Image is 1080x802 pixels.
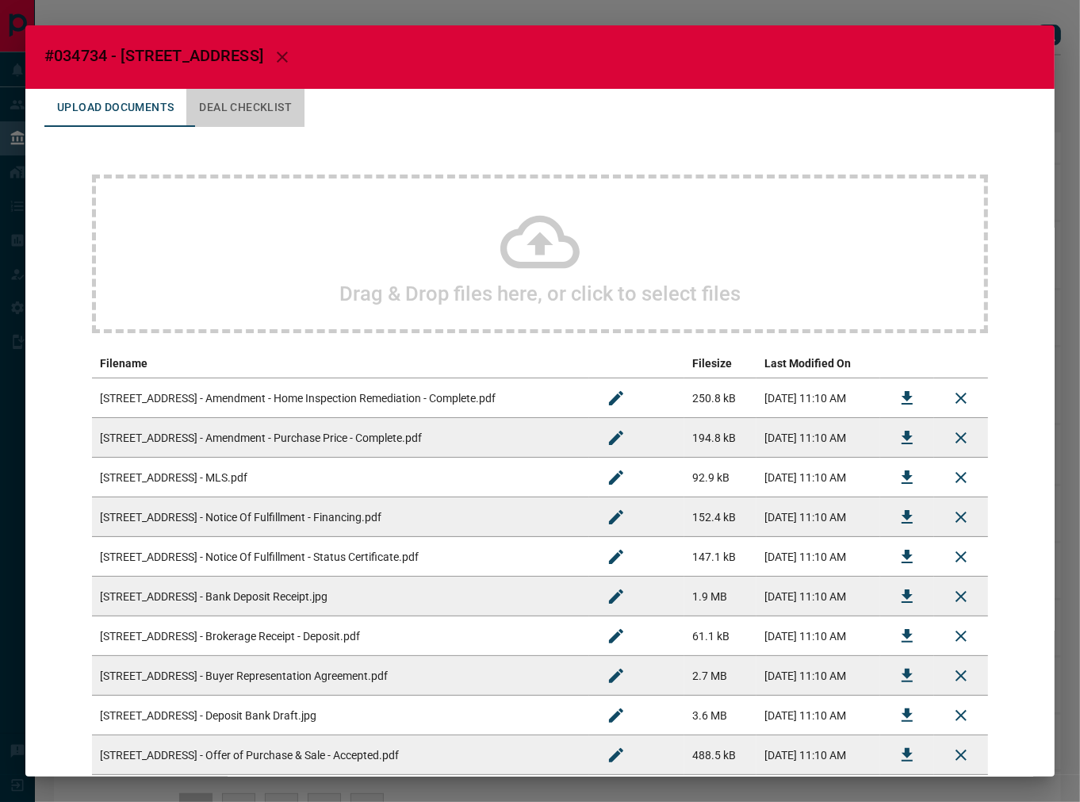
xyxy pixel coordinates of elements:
td: 488.5 kB [684,735,756,775]
button: Rename [597,657,635,695]
td: [STREET_ADDRESS] - Deposit Bank Draft.jpg [92,696,589,735]
button: Remove File [942,617,980,655]
th: Filesize [684,349,756,378]
button: Remove File [942,538,980,576]
th: edit column [589,349,684,378]
td: [DATE] 11:10 AM [756,418,880,458]
td: 2.7 MB [684,656,756,696]
td: [DATE] 11:10 AM [756,656,880,696]
td: [STREET_ADDRESS] - Buyer Representation Agreement.pdf [92,656,589,696]
td: [STREET_ADDRESS] - Bank Deposit Receipt.jpg [92,577,589,616]
button: Download [888,498,926,536]
td: 152.4 kB [684,497,756,537]
button: Rename [597,538,635,576]
button: Download [888,538,926,576]
td: 147.1 kB [684,537,756,577]
button: Rename [597,617,635,655]
td: [STREET_ADDRESS] - Notice Of Fulfillment - Financing.pdf [92,497,589,537]
td: [DATE] 11:10 AM [756,577,880,616]
td: 92.9 kB [684,458,756,497]
button: Rename [597,498,635,536]
button: Download [888,696,926,735]
td: [STREET_ADDRESS] - Offer of Purchase & Sale - Accepted.pdf [92,735,589,775]
td: 3.6 MB [684,696,756,735]
button: Download [888,379,926,417]
th: Filename [92,349,589,378]
button: Rename [597,736,635,774]
button: Rename [597,459,635,497]
td: 250.8 kB [684,378,756,418]
td: [DATE] 11:10 AM [756,537,880,577]
td: [DATE] 11:10 AM [756,735,880,775]
button: Download [888,459,926,497]
td: [STREET_ADDRESS] - MLS.pdf [92,458,589,497]
button: Remove File [942,379,980,417]
button: Download [888,578,926,616]
td: [DATE] 11:10 AM [756,616,880,656]
button: Remove File [942,498,980,536]
button: Download [888,419,926,457]
button: Rename [597,419,635,457]
button: Remove File [942,657,980,695]
button: Upload Documents [44,89,186,127]
button: Deal Checklist [186,89,304,127]
button: Download [888,657,926,695]
td: [DATE] 11:10 AM [756,458,880,497]
th: download action column [880,349,934,378]
button: Download [888,736,926,774]
td: 61.1 kB [684,616,756,656]
td: [DATE] 11:10 AM [756,696,880,735]
td: [STREET_ADDRESS] - Brokerage Receipt - Deposit.pdf [92,616,589,656]
td: [DATE] 11:10 AM [756,378,880,418]
span: #034734 - [STREET_ADDRESS] [44,46,263,65]
td: [STREET_ADDRESS] - Notice Of Fulfillment - Status Certificate.pdf [92,537,589,577]
td: [STREET_ADDRESS] - Amendment - Purchase Price - Complete.pdf [92,418,589,458]
button: Rename [597,379,635,417]
th: delete file action column [934,349,988,378]
button: Rename [597,578,635,616]
button: Remove File [942,696,980,735]
th: Last Modified On [756,349,880,378]
td: 1.9 MB [684,577,756,616]
td: [DATE] 11:10 AM [756,497,880,537]
button: Rename [597,696,635,735]
h2: Drag & Drop files here, or click to select files [339,282,741,305]
button: Download [888,617,926,655]
td: [STREET_ADDRESS] - Amendment - Home Inspection Remediation - Complete.pdf [92,378,589,418]
button: Remove File [942,419,980,457]
button: Remove File [942,578,980,616]
div: Drag & Drop files here, or click to select files [92,175,988,333]
td: 194.8 kB [684,418,756,458]
button: Remove File [942,736,980,774]
button: Remove File [942,459,980,497]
